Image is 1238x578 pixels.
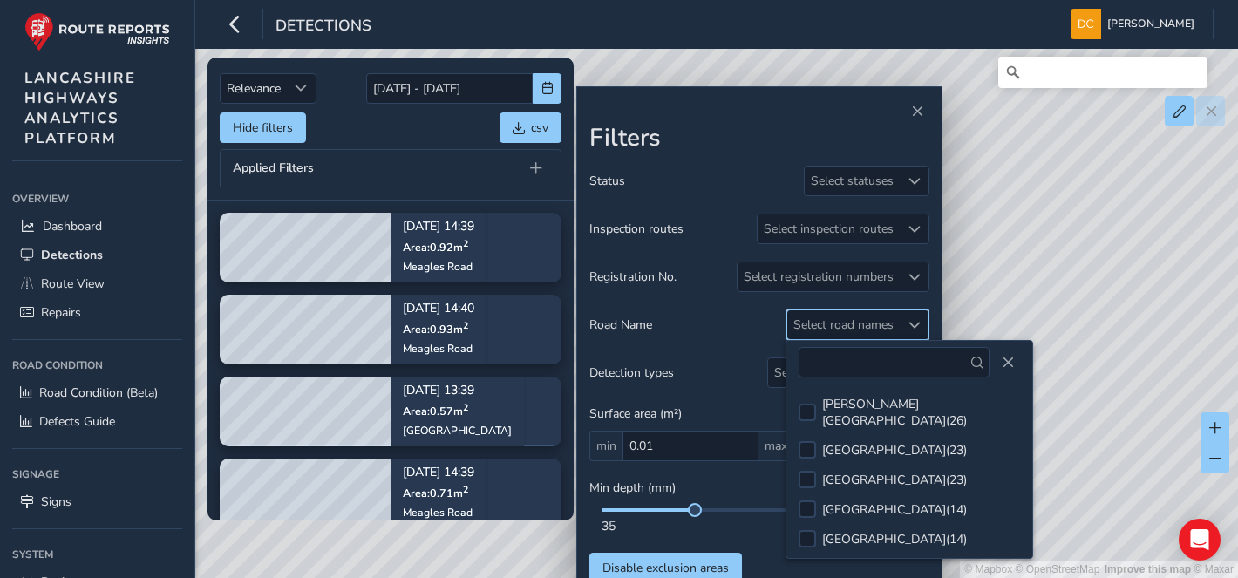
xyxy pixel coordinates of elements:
div: System [12,541,182,568]
span: Signs [41,493,71,510]
span: Surface area (m²) [589,405,682,422]
span: Area: 0.92 m [403,240,468,255]
input: 0 [622,431,758,461]
span: Status [589,173,625,189]
button: Hide filters [220,112,306,143]
button: csv [500,112,561,143]
div: Select inspection routes [758,214,900,243]
div: Meagles Road [403,342,474,356]
div: Select detection types [768,358,900,387]
div: Sort by Date [287,74,316,103]
span: Inspection routes [589,221,684,237]
a: Defects Guide [12,407,182,436]
div: Overview [12,186,182,212]
sup: 2 [463,483,468,496]
span: Detection types [589,364,674,381]
span: Area: 0.57 m [403,404,468,418]
div: [GEOGRAPHIC_DATA] ( 14 ) [822,531,967,547]
a: Repairs [12,298,182,327]
span: Area: 0.93 m [403,322,468,337]
sup: 2 [463,319,468,332]
div: Road Condition [12,352,182,378]
a: Dashboard [12,212,182,241]
button: Close [996,350,1020,375]
a: Signs [12,487,182,516]
span: Detections [41,247,103,263]
img: diamond-layout [1071,9,1101,39]
span: Repairs [41,304,81,321]
div: Meagles Road [403,260,474,274]
a: Road Condition (Beta) [12,378,182,407]
p: [DATE] 14:39 [403,221,474,234]
img: rr logo [24,12,170,51]
p: [DATE] 13:39 [403,385,512,398]
span: Dashboard [43,218,102,235]
div: Select registration numbers [738,262,900,291]
div: [GEOGRAPHIC_DATA] ( 23 ) [822,472,967,488]
span: Relevance [221,74,287,103]
a: Detections [12,241,182,269]
span: Detections [275,15,371,39]
span: min [589,431,622,461]
span: Applied Filters [233,162,314,174]
span: Road Condition (Beta) [39,384,158,401]
button: [PERSON_NAME] [1071,9,1201,39]
span: Min depth (mm) [589,479,676,496]
span: max [758,431,793,461]
div: [PERSON_NAME][GEOGRAPHIC_DATA] ( 26 ) [822,396,1020,429]
span: Defects Guide [39,413,115,430]
div: 35 [602,518,917,534]
p: [DATE] 14:40 [403,303,474,316]
span: Registration No. [589,269,677,285]
div: [GEOGRAPHIC_DATA] [403,424,512,438]
span: LANCASHIRE HIGHWAYS ANALYTICS PLATFORM [24,68,136,148]
div: [GEOGRAPHIC_DATA] ( 23 ) [822,442,967,459]
span: [PERSON_NAME] [1107,9,1194,39]
span: Route View [41,275,105,292]
a: Route View [12,269,182,298]
button: Close [905,99,929,124]
sup: 2 [463,237,468,250]
div: Signage [12,461,182,487]
div: Select road names [787,310,900,339]
div: [GEOGRAPHIC_DATA] ( 14 ) [822,501,967,518]
div: Meagles Road [403,506,474,520]
sup: 2 [463,401,468,414]
span: Road Name [589,316,652,333]
h2: Filters [589,124,929,153]
span: Area: 0.71 m [403,486,468,500]
div: Select statuses [805,167,900,195]
p: [DATE] 14:39 [403,467,474,479]
input: Search [998,57,1207,88]
div: Open Intercom Messenger [1179,519,1221,561]
span: csv [531,119,548,136]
